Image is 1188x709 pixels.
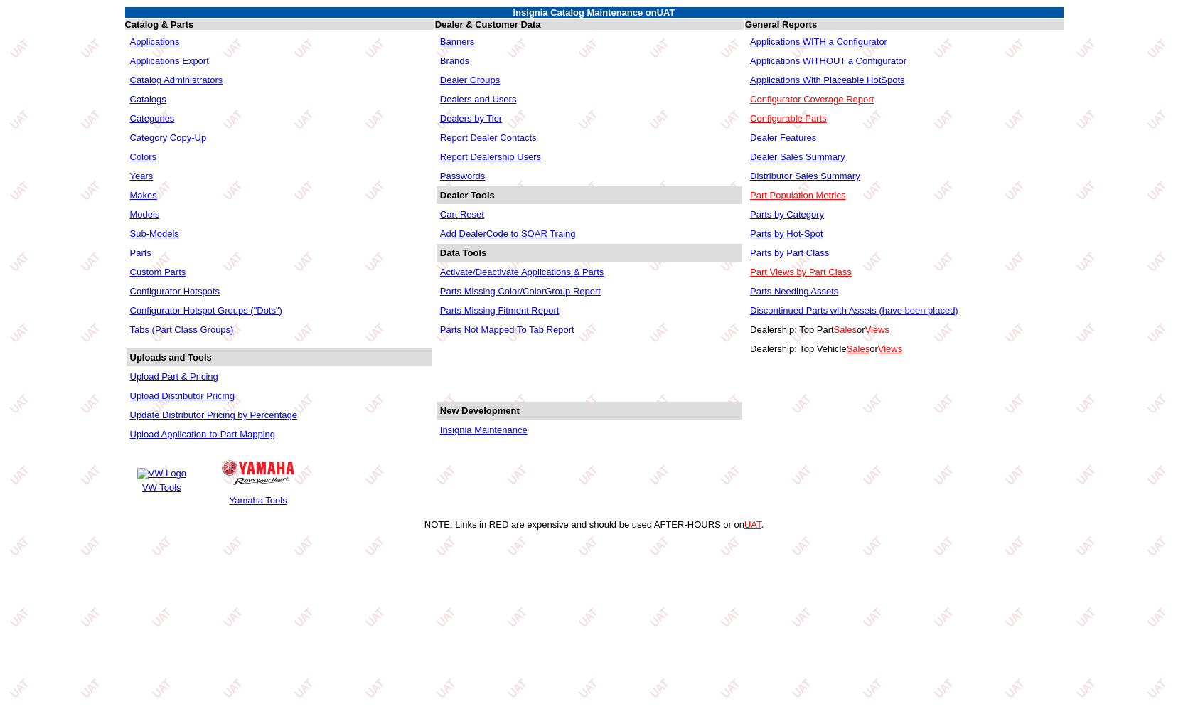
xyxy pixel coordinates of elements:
[746,340,1061,358] td: Dealership: Top Vehicle or
[440,425,528,435] a: Insignia Maintenance
[865,324,889,335] a: Views
[440,247,487,258] b: Data Tools
[834,324,857,335] a: Sales
[750,55,906,66] a: Applications WITHOUT a Configurator
[750,228,823,239] a: Parts by Hot-Spot
[440,171,486,181] a: Passwords
[440,151,541,162] a: Report Dealership Users
[125,19,194,30] b: Catalog & Parts
[221,494,295,506] td: Yamaha Tools
[440,267,604,277] a: Activate/Deactivate Applications & Parts
[222,460,294,485] img: Yamaha Logo
[130,371,218,382] a: Upload Part & Pricing
[440,405,520,416] b: New Development
[130,171,154,181] a: Years
[750,36,887,47] a: Applications WITH a Configurator
[130,55,209,66] a: Applications Export
[750,267,852,277] a: Part Views by Part Class
[440,113,502,124] a: Dealers by Tier
[745,19,817,30] b: General Reports
[878,343,902,354] a: Views
[130,190,157,201] a: Makes
[125,7,1064,18] td: Insignia Catalog Maintenance on
[130,75,223,85] a: Catalog Administrators
[130,247,151,258] a: Parts
[750,209,824,220] a: Parts by Category
[440,209,484,220] a: Cart Reset
[440,55,469,66] a: Brands
[750,75,905,85] a: Applications With Placeable HotSpots
[750,113,827,124] a: Configurable Parts
[137,468,186,479] img: VW Logo
[440,228,576,239] a: Add DealerCode to SOAR Traing
[130,429,276,439] a: Upload Application-to-Part Mapping
[440,75,501,85] a: Dealer Groups
[847,343,870,354] a: Sales
[750,190,845,201] a: Part Population Metrics
[130,113,175,124] a: Categories
[220,453,296,508] a: Yamaha Logo Yamaha Tools
[130,324,234,335] a: Tabs (Part Class Groups)
[130,132,207,143] a: Category Copy-Up
[6,519,1182,530] div: NOTE: Links in RED are expensive and should be used AFTER-HOURS or on .
[130,305,282,316] a: Configurator Hotspot Groups ("Dots")
[657,7,675,18] span: UAT
[744,519,761,530] a: UAT
[750,247,829,258] a: Parts by Part Class
[130,267,186,277] a: Custom Parts
[435,19,541,30] b: Dealer & Customer Data
[440,94,517,105] a: Dealers and Users
[750,171,860,181] a: Distributor Sales Summary
[130,286,220,297] a: Configurator Hotspots
[130,209,160,220] a: Models
[750,94,874,105] a: Configurator Coverage Report
[130,390,235,401] a: Upload Distributor Pricing
[440,190,495,201] b: Dealer Tools
[750,132,816,143] a: Dealer Features
[135,466,188,495] a: VW Logo VW Tools
[130,94,166,105] a: Catalogs
[746,321,1061,338] td: Dealership: Top Part or
[130,228,179,239] a: Sub-Models
[750,151,845,162] a: Dealer Sales Summary
[750,286,838,297] a: Parts Needing Assets
[440,36,474,47] a: Banners
[750,305,958,316] a: Discontinued Parts with Assets (have been placed)
[130,151,157,162] a: Colors
[137,481,187,494] td: VW Tools
[440,305,560,316] a: Parts Missing Fitment Report
[440,286,601,297] a: Parts Missing Color/ColorGroup Report
[440,132,537,143] a: Report Dealer Contacts
[440,324,574,335] a: Parts Not Mapped To Tab Report
[130,36,180,47] a: Applications
[130,410,298,420] a: Update Distributor Pricing by Percentage
[130,352,212,363] b: Uploads and Tools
